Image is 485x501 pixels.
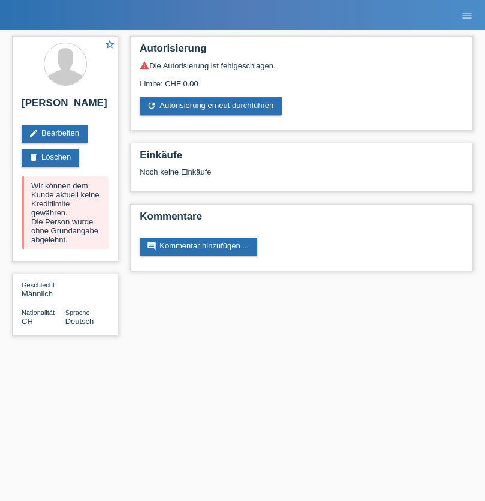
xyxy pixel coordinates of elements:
a: commentKommentar hinzufügen ... [140,238,257,256]
a: editBearbeiten [22,125,88,143]
i: warning [140,61,149,70]
a: refreshAutorisierung erneut durchführen [140,97,282,115]
span: Schweiz [22,317,33,326]
i: edit [29,128,38,138]
h2: [PERSON_NAME] [22,97,109,115]
div: Die Autorisierung ist fehlgeschlagen. [140,61,463,70]
span: Geschlecht [22,281,55,289]
span: Nationalität [22,309,55,316]
div: Limite: CHF 0.00 [140,70,463,88]
h2: Einkäufe [140,149,463,167]
i: menu [461,10,473,22]
a: deleteLöschen [22,149,79,167]
span: Deutsch [65,317,94,326]
a: menu [455,11,479,19]
i: delete [29,152,38,162]
h2: Kommentare [140,211,463,229]
i: comment [147,241,156,251]
span: Sprache [65,309,90,316]
div: Noch keine Einkäufe [140,167,463,185]
i: star_border [104,39,115,50]
div: Männlich [22,280,65,298]
h2: Autorisierung [140,43,463,61]
a: star_border [104,39,115,52]
i: refresh [147,101,156,110]
div: Wir können dem Kunde aktuell keine Kreditlimite gewähren. Die Person wurde ohne Grundangabe abgel... [22,176,109,249]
